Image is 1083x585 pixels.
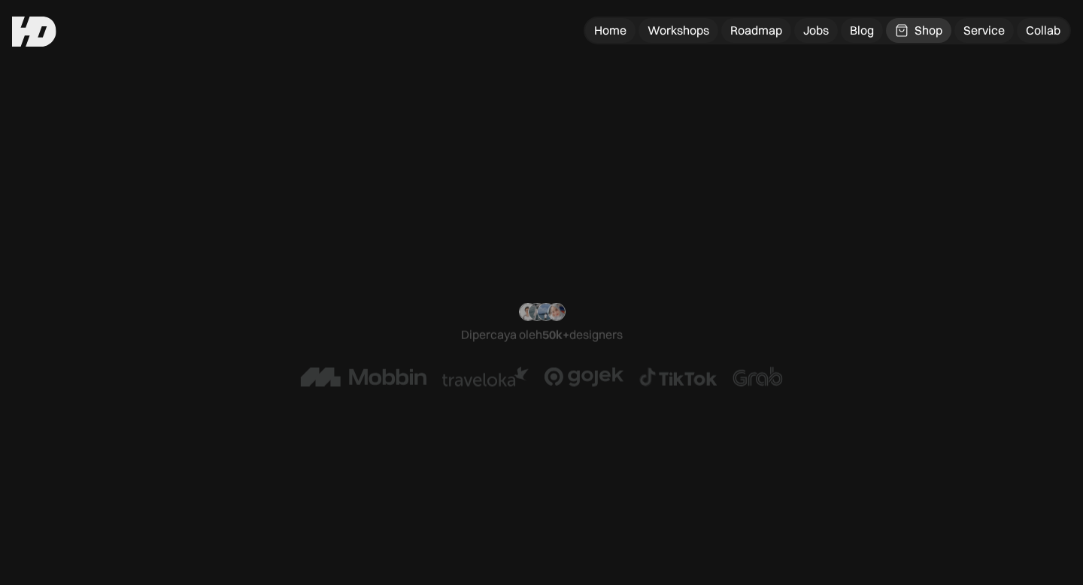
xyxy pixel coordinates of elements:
span: 50k+ [542,327,569,342]
a: Workshops [639,18,718,43]
div: Home [594,23,626,38]
div: Collab [1026,23,1060,38]
div: Jobs [803,23,829,38]
a: Shop [886,18,951,43]
div: Shop [915,23,942,38]
div: Service [963,23,1005,38]
a: Collab [1017,18,1069,43]
a: Roadmap [721,18,791,43]
div: Roadmap [730,23,782,38]
div: Blog [850,23,874,38]
div: Workshops [648,23,709,38]
div: Dipercaya oleh designers [461,327,623,343]
a: Jobs [794,18,838,43]
a: Blog [841,18,883,43]
a: Home [585,18,636,43]
a: Service [954,18,1014,43]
